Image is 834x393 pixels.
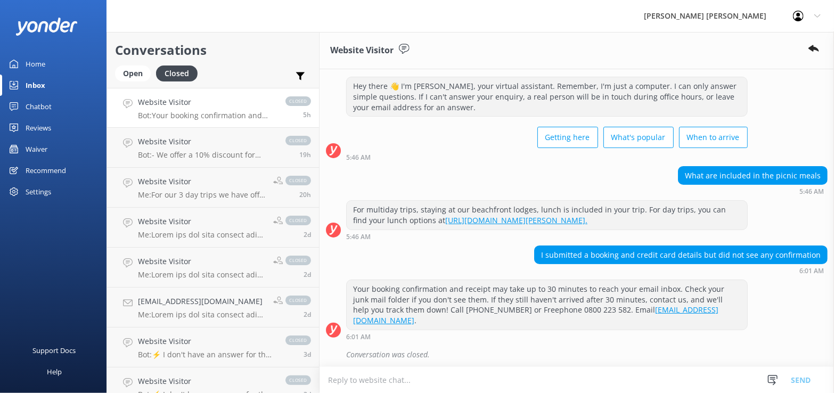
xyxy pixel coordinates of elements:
div: Conversation was closed. [346,346,828,364]
div: Your booking confirmation and receipt may take up to 30 minutes to reach your email inbox. Check ... [347,280,747,329]
span: closed [285,216,311,225]
a: Website VisitorMe:Lorem ips dol sita consect adipi elitseddoeius te inc Utla Etdolo Magnaali Enim... [107,208,319,248]
strong: 5:46 AM [799,189,824,195]
a: Open [115,67,156,79]
p: Me: Lorem ips dol sita consect adipi elitseddoeius te inc Utla Etdolo Magnaali Enim. Adm ve qui n... [138,230,265,240]
div: Inbox [26,75,45,96]
div: 06:01am 17-Aug-2025 (UTC +12:00) Pacific/Auckland [534,267,828,274]
div: Hey there 👋 I'm [PERSON_NAME], your virtual assistant. Remember, I'm just a computer. I can only ... [347,77,747,116]
div: For multiday trips, staying at our beachfront lodges, lunch is included in your trip. For day tri... [347,201,747,229]
div: 06:01am 17-Aug-2025 (UTC +12:00) Pacific/Auckland [346,333,748,340]
span: closed [285,176,311,185]
p: Bot: Your booking confirmation and receipt may take up to 30 minutes to reach your email inbox. C... [138,111,275,120]
p: Me: Lorem ips dol sita consect adipi elitseddoeius te inc Utla Etdolo Magnaali Enim. Ad minimve q... [138,310,265,320]
div: Help [47,361,62,382]
h4: Website Visitor [138,176,265,187]
strong: 5:46 AM [346,154,371,161]
a: Website VisitorBot:- We offer a 10% discount for travellers with any valid senior's card, or if y... [107,128,319,168]
h4: Website Visitor [138,256,265,267]
div: 05:46am 17-Aug-2025 (UTC +12:00) Pacific/Auckland [346,233,748,240]
a: Website VisitorMe:Lorem ips dol sita consect adipi elitseddoeius te inc Utla Etdolo Magnaali Enim... [107,248,319,288]
div: What are included in the picnic meals [678,167,827,185]
h4: Website Visitor [138,96,275,108]
div: 2025-08-16T23:19:22.851 [326,346,828,364]
a: [URL][DOMAIN_NAME][PERSON_NAME]. [445,215,587,225]
a: [EMAIL_ADDRESS][DOMAIN_NAME] [353,305,718,325]
p: Bot: - We offer a 10% discount for travellers with any valid senior's card, or if you can prove y... [138,150,275,160]
div: I submitted a booking and credit card details but did not see any confirmation [535,246,827,264]
button: When to arrive [679,127,748,148]
span: closed [285,96,311,106]
h4: Website Visitor [138,335,275,347]
span: 10:37am 15-Aug-2025 (UTC +12:00) Pacific/Auckland [304,310,311,319]
p: Me: Lorem ips dol sita consect adipi elitseddoeius te inc Utla Etdolo Magnaali Enim. Admi veni qu... [138,270,265,280]
span: closed [285,375,311,385]
a: Closed [156,67,203,79]
span: 08:48am 14-Aug-2025 (UTC +12:00) Pacific/Auckland [304,350,311,359]
span: 02:50pm 16-Aug-2025 (UTC +12:00) Pacific/Auckland [299,190,311,199]
span: 04:08pm 16-Aug-2025 (UTC +12:00) Pacific/Auckland [299,150,311,159]
div: Closed [156,65,198,81]
div: Support Docs [33,340,76,361]
div: Recommend [26,160,66,181]
div: Home [26,53,45,75]
span: closed [285,296,311,305]
h3: Website Visitor [330,44,394,58]
button: What's popular [603,127,674,148]
button: Getting here [537,127,598,148]
h4: Website Visitor [138,375,275,387]
span: closed [285,136,311,145]
h4: [EMAIL_ADDRESS][DOMAIN_NAME] [138,296,265,307]
strong: 5:46 AM [346,234,371,240]
div: Settings [26,181,51,202]
h4: Website Visitor [138,216,265,227]
div: Waiver [26,138,47,160]
a: [EMAIL_ADDRESS][DOMAIN_NAME]Me:Lorem ips dol sita consect adipi elitseddoeius te inc Utla Etdolo ... [107,288,319,327]
span: closed [285,335,311,345]
span: 06:01am 17-Aug-2025 (UTC +12:00) Pacific/Auckland [303,110,311,119]
span: 10:38am 15-Aug-2025 (UTC +12:00) Pacific/Auckland [304,270,311,279]
div: 05:46am 17-Aug-2025 (UTC +12:00) Pacific/Auckland [346,153,748,161]
div: Reviews [26,117,51,138]
span: 10:39am 15-Aug-2025 (UTC +12:00) Pacific/Auckland [304,230,311,239]
a: Website VisitorBot:Your booking confirmation and receipt may take up to 30 minutes to reach your ... [107,88,319,128]
h2: Conversations [115,40,311,60]
div: 05:46am 17-Aug-2025 (UTC +12:00) Pacific/Auckland [678,187,828,195]
p: Bot: ⚡ I don't have an answer for that in my knowledge base. Please try and rephrase your questio... [138,350,275,359]
span: closed [285,256,311,265]
a: Website VisitorBot:⚡ I don't have an answer for that in my knowledge base. Please try and rephras... [107,327,319,367]
h4: Website Visitor [138,136,275,148]
strong: 6:01 AM [346,334,371,340]
img: yonder-white-logo.png [16,18,77,35]
div: Open [115,65,151,81]
p: Me: For our 3 day trips we have off site parking, please email us with the details once you have ... [138,190,265,200]
strong: 6:01 AM [799,268,824,274]
div: Chatbot [26,96,52,117]
a: Website VisitorMe:For our 3 day trips we have off site parking, please email us with the details ... [107,168,319,208]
